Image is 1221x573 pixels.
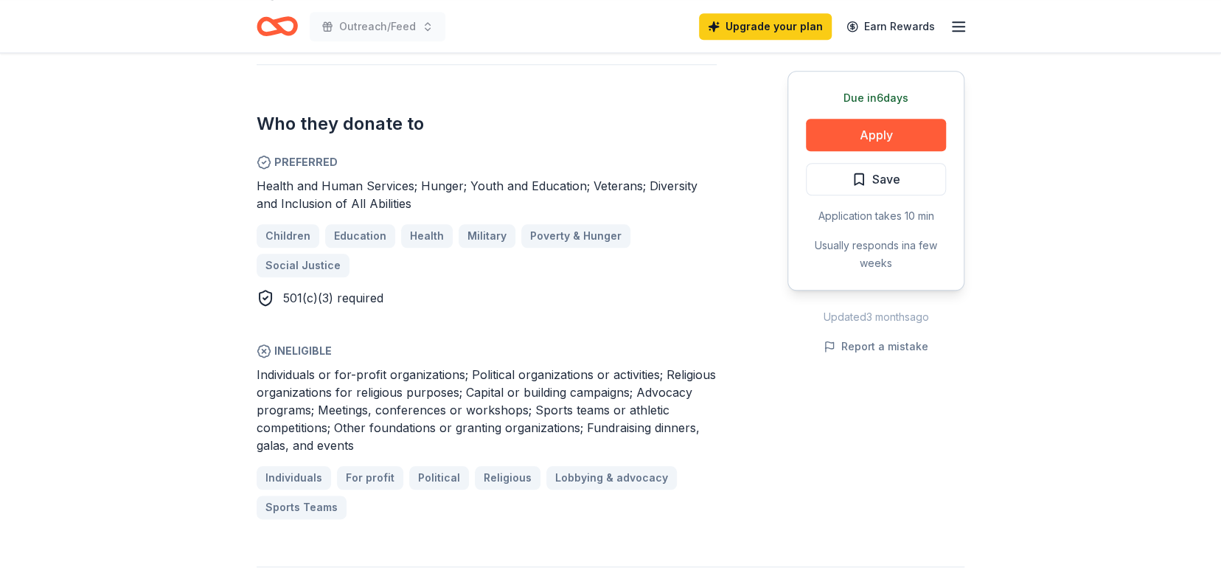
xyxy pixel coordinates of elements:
[409,466,469,490] a: Political
[806,207,946,225] div: Application takes 10 min
[467,227,507,245] span: Military
[339,18,416,35] span: Outreach/Feed
[346,469,394,487] span: For profit
[257,224,319,248] a: Children
[806,89,946,107] div: Due in 6 days
[806,119,946,151] button: Apply
[257,342,717,360] span: Ineligible
[401,224,453,248] a: Health
[283,291,383,305] span: 501(c)(3) required
[787,308,964,326] div: Updated 3 months ago
[337,466,403,490] a: For profit
[459,224,515,248] a: Military
[325,224,395,248] a: Education
[265,469,322,487] span: Individuals
[555,469,668,487] span: Lobbying & advocacy
[257,9,298,44] a: Home
[310,12,445,41] button: Outreach/Feed
[257,178,698,211] span: Health and Human Services; Hunger; Youth and Education; Veterans; Diversity and Inclusion of All ...
[546,466,677,490] a: Lobbying & advocacy
[265,227,310,245] span: Children
[265,257,341,274] span: Social Justice
[257,254,349,277] a: Social Justice
[806,163,946,195] button: Save
[806,237,946,272] div: Usually responds in a few weeks
[257,466,331,490] a: Individuals
[418,469,460,487] span: Political
[257,112,717,136] h2: Who they donate to
[838,13,944,40] a: Earn Rewards
[257,153,717,171] span: Preferred
[265,499,338,516] span: Sports Teams
[475,466,540,490] a: Religious
[334,227,386,245] span: Education
[521,224,630,248] a: Poverty & Hunger
[257,367,716,453] span: Individuals or for-profit organizations; Political organizations or activities; Religious organiz...
[484,469,532,487] span: Religious
[699,13,832,40] a: Upgrade your plan
[257,496,347,519] a: Sports Teams
[824,338,928,355] button: Report a mistake
[530,227,622,245] span: Poverty & Hunger
[872,170,900,189] span: Save
[410,227,444,245] span: Health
